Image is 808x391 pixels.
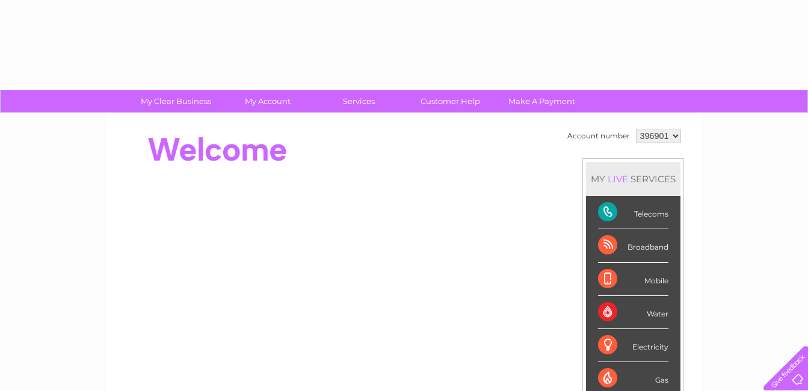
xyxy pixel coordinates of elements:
a: My Account [218,90,317,112]
div: MY SERVICES [586,162,680,196]
div: LIVE [605,173,631,185]
div: Telecoms [598,196,668,229]
a: Make A Payment [492,90,591,112]
div: Broadband [598,229,668,262]
a: Services [309,90,409,112]
a: My Clear Business [126,90,226,112]
div: Electricity [598,329,668,362]
td: Account number [564,126,633,146]
div: Water [598,296,668,329]
div: Mobile [598,263,668,296]
a: Customer Help [401,90,500,112]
